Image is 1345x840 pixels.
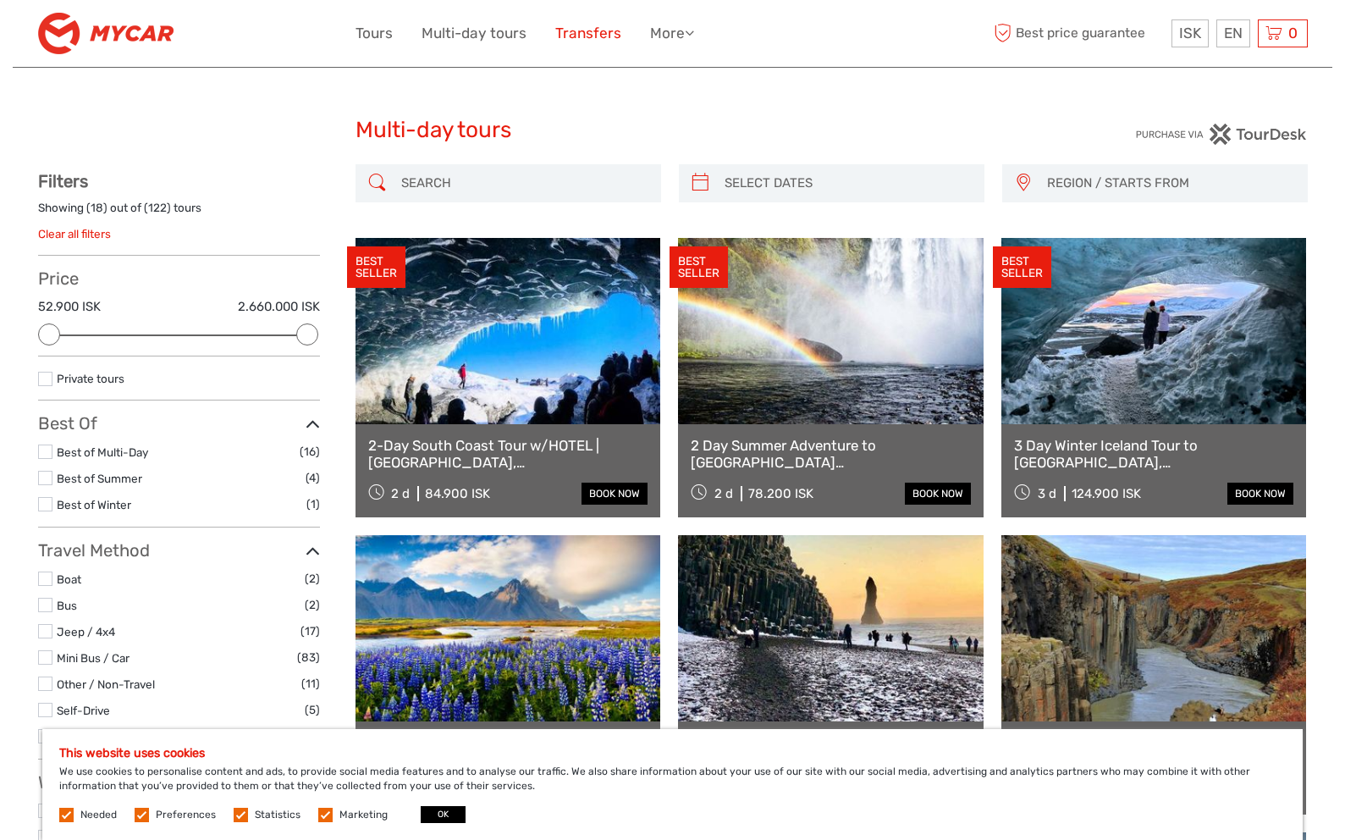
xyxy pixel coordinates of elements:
h5: This website uses cookies [59,746,1286,760]
strong: Filters [38,171,88,191]
span: 2 d [714,486,733,501]
a: Other / Non-Travel [57,677,155,691]
span: (11) [301,674,320,694]
div: EN [1216,19,1250,47]
span: Best price guarantee [990,19,1167,47]
label: Preferences [156,808,216,822]
a: 2 Day Summer Adventure to [GEOGRAPHIC_DATA] [GEOGRAPHIC_DATA], Glacier Hiking, [GEOGRAPHIC_DATA],... [691,437,971,472]
a: Best of Summer [57,472,142,485]
label: 52.900 ISK [38,298,101,316]
span: (17) [300,622,320,641]
span: (2) [305,727,320,746]
a: Tours [356,21,393,46]
span: ISK [1179,25,1201,41]
span: (5) [305,700,320,720]
button: REGION / STARTS FROM [1039,169,1299,197]
div: 78.200 ISK [748,486,813,501]
div: BEST SELLER [670,246,728,289]
label: Statistics [255,808,300,822]
a: book now [1227,483,1293,505]
a: Private tours [57,372,124,385]
span: (1) [306,495,320,514]
label: 18 [91,200,103,216]
a: Best of Multi-Day [57,445,148,459]
label: Marketing [339,808,388,822]
div: We use cookies to personalise content and ads, to provide social media features and to analyse ou... [42,729,1303,840]
div: 124.900 ISK [1072,486,1141,501]
img: 3195-1797b0cd-02a8-4b19-8eb3-e1b3e2a469b3_logo_small.png [38,13,174,54]
h3: Travel Method [38,540,320,561]
div: BEST SELLER [347,246,405,289]
button: OK [421,806,466,823]
a: Transfers [555,21,621,46]
span: (4) [306,468,320,488]
span: (2) [305,595,320,615]
a: Jeep / 4x4 [57,625,115,638]
span: 0 [1286,25,1300,41]
a: More [650,21,694,46]
img: PurchaseViaTourDesk.png [1135,124,1307,145]
span: (83) [297,648,320,667]
input: SELECT DATES [718,169,976,198]
h3: What do you want to see? [38,772,320,793]
label: Needed [80,808,117,822]
span: (2) [305,569,320,589]
a: book now [582,483,648,505]
a: Best of Winter [57,498,131,511]
h3: Best Of [38,413,320,434]
a: 2-Day South Coast Tour w/HOTEL | [GEOGRAPHIC_DATA], [GEOGRAPHIC_DATA], [GEOGRAPHIC_DATA] & Waterf... [368,437,648,472]
a: Clear all filters [38,227,111,240]
h1: Multi-day tours [356,117,990,144]
label: 2.660.000 ISK [238,298,320,316]
a: Boat [57,572,81,586]
a: 3 Day Winter Iceland Tour to [GEOGRAPHIC_DATA], [GEOGRAPHIC_DATA], [GEOGRAPHIC_DATA] and [GEOGRAP... [1014,437,1294,472]
a: book now [905,483,971,505]
span: 3 d [1038,486,1056,501]
div: 84.900 ISK [425,486,490,501]
div: Showing ( ) out of ( ) tours [38,200,320,226]
label: 122 [148,200,167,216]
span: (16) [300,442,320,461]
a: Mini Bus / Car [57,651,130,665]
a: Multi-day tours [422,21,526,46]
a: Bus [57,599,77,612]
input: SEARCH [394,169,653,198]
div: BEST SELLER [993,246,1051,289]
h3: Price [38,268,320,289]
a: Self-Drive [57,704,110,717]
span: 2 d [391,486,410,501]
